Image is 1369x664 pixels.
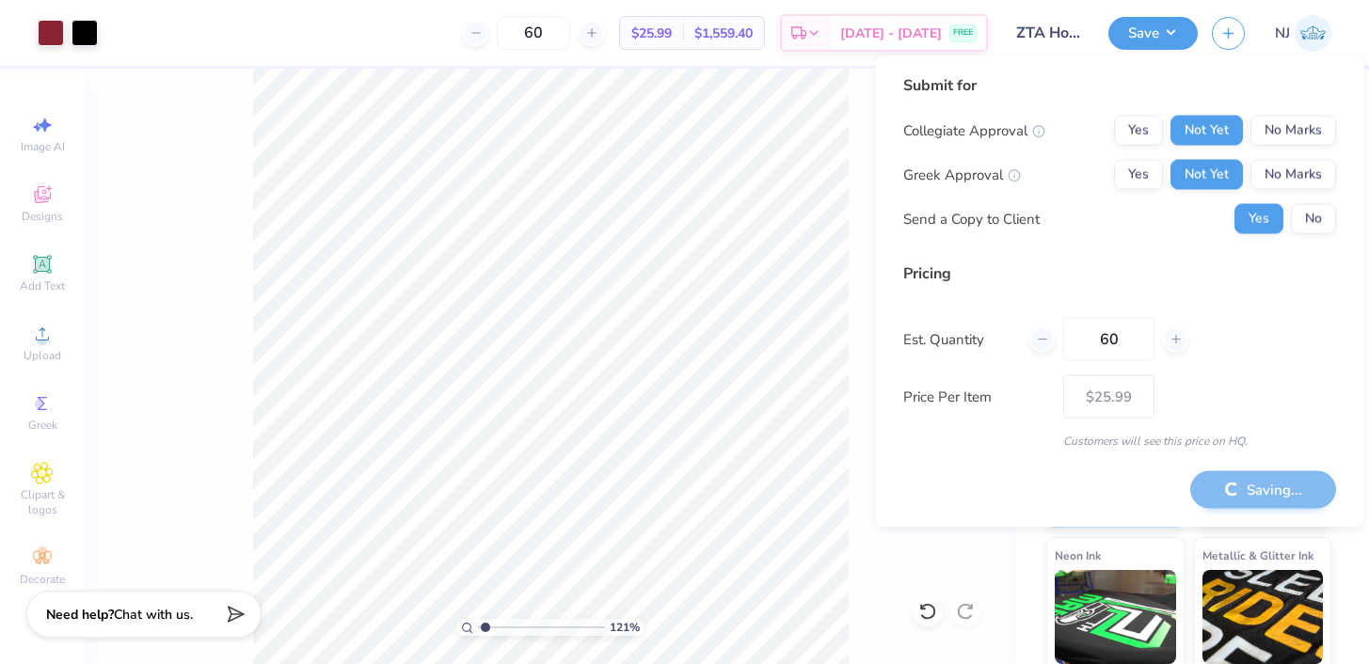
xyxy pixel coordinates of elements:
[1295,15,1331,52] img: Nick Johnson
[1291,204,1336,234] button: No
[1063,318,1154,361] input: – –
[1170,116,1243,146] button: Not Yet
[1250,160,1336,190] button: No Marks
[1170,160,1243,190] button: Not Yet
[610,619,640,636] span: 121 %
[840,24,942,43] span: [DATE] - [DATE]
[903,119,1045,141] div: Collegiate Approval
[20,278,65,293] span: Add Text
[694,24,753,43] span: $1,559.40
[1002,14,1094,52] input: Untitled Design
[21,139,65,154] span: Image AI
[1055,545,1101,565] span: Neon Ink
[903,164,1021,185] div: Greek Approval
[114,606,193,624] span: Chat with us.
[46,606,114,624] strong: Need help?
[1202,545,1313,565] span: Metallic & Glitter Ink
[1202,570,1324,664] img: Metallic & Glitter Ink
[28,418,57,433] span: Greek
[1114,160,1163,190] button: Yes
[497,16,570,50] input: – –
[22,209,63,224] span: Designs
[1275,23,1290,44] span: NJ
[903,262,1336,285] div: Pricing
[1108,17,1198,50] button: Save
[903,328,1015,350] label: Est. Quantity
[24,348,61,363] span: Upload
[1234,204,1283,234] button: Yes
[1250,116,1336,146] button: No Marks
[953,26,973,40] span: FREE
[9,487,75,517] span: Clipart & logos
[903,433,1336,450] div: Customers will see this price on HQ.
[1055,570,1176,664] img: Neon Ink
[903,386,1049,407] label: Price Per Item
[1114,116,1163,146] button: Yes
[631,24,672,43] span: $25.99
[903,74,1336,97] div: Submit for
[903,208,1040,229] div: Send a Copy to Client
[1275,15,1331,52] a: NJ
[20,572,65,587] span: Decorate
